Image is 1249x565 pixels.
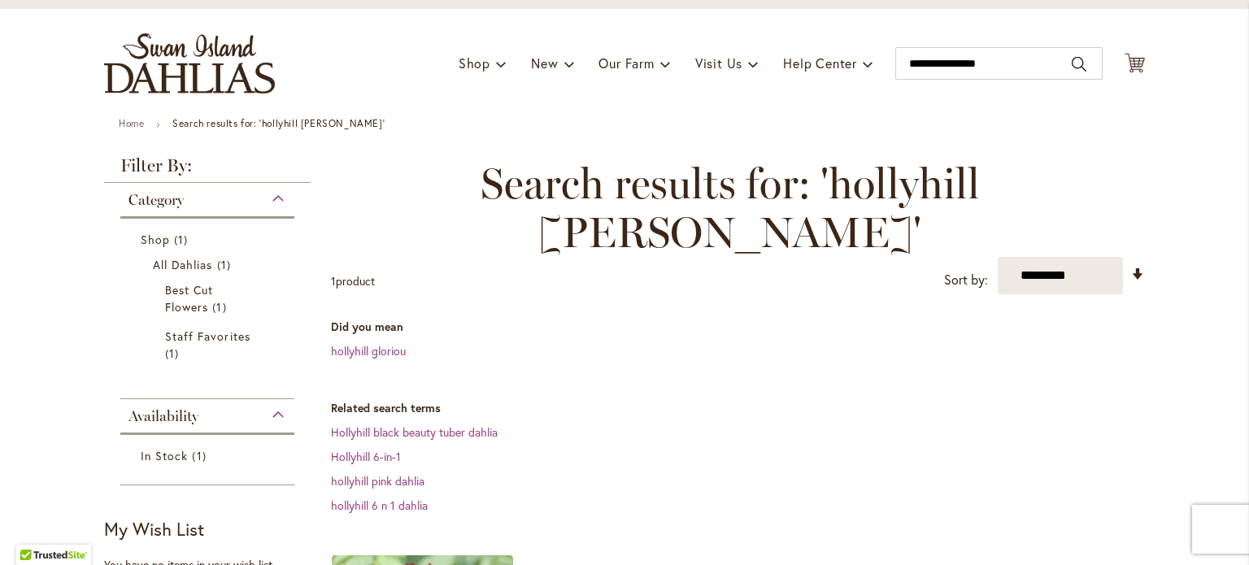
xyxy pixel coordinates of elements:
span: 1 [217,256,235,273]
span: Staff Favorites [165,328,250,344]
span: 1 [165,345,183,362]
span: Availability [128,407,198,425]
strong: Search results for: 'hollyhill [PERSON_NAME]' [172,117,385,129]
span: Shop [141,232,170,247]
strong: My Wish List [104,517,204,541]
a: Hollyhill 6-in-1 [331,449,401,464]
a: Hollyhill black beauty tuber dahlia [331,424,498,440]
span: Search results for: 'hollyhill [PERSON_NAME]' [331,159,1129,257]
span: All Dahlias [153,257,213,272]
span: 1 [331,273,336,289]
span: 1 [174,231,192,248]
a: hollyhill 6 n 1 dahlia [331,498,428,513]
a: Home [119,117,144,129]
span: Best Cut Flowers [165,282,213,315]
a: Staff Favorites [165,328,254,362]
p: product [331,268,375,294]
span: Shop [459,54,490,72]
span: Our Farm [598,54,654,72]
strong: Filter By: [104,157,311,183]
span: Help Center [783,54,857,72]
dt: Did you mean [331,319,1145,335]
label: Sort by: [944,265,988,295]
dt: Related search terms [331,400,1145,416]
span: Category [128,191,184,209]
a: store logo [104,33,275,93]
a: All Dahlias [153,256,266,273]
span: New [531,54,558,72]
a: Best Cut Flowers [165,281,254,315]
span: 1 [212,298,230,315]
span: 1 [192,447,210,464]
span: Visit Us [695,54,742,72]
a: Shop [141,231,278,248]
a: hollyhill gloriou [331,343,406,359]
span: In Stock [141,448,188,463]
iframe: Launch Accessibility Center [12,507,58,553]
a: hollyhill pink dahlia [331,473,424,489]
a: In Stock 1 [141,447,278,464]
